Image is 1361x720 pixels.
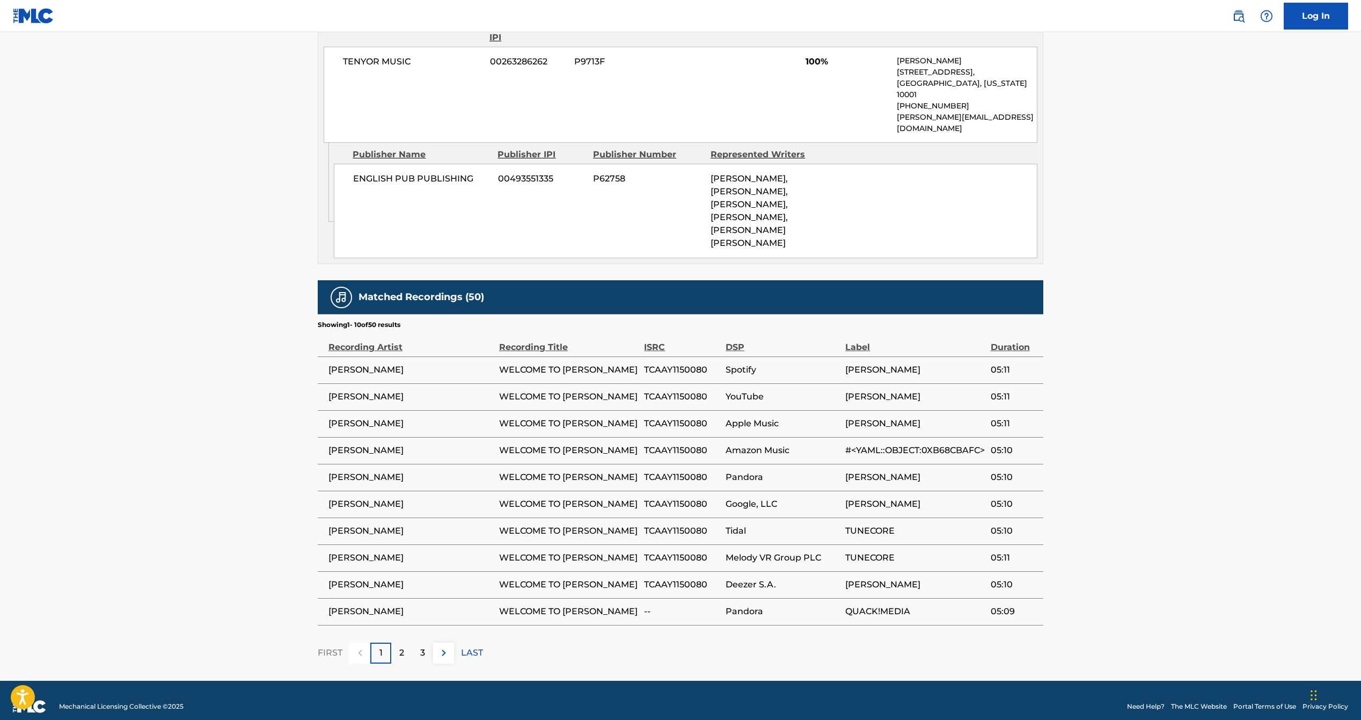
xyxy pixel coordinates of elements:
[644,363,720,376] span: TCAAY1150080
[498,172,585,185] span: 00493551335
[726,498,840,511] span: Google, LLC
[991,498,1038,511] span: 05:10
[499,330,639,354] div: Recording Title
[991,525,1038,537] span: 05:10
[574,55,678,68] span: P9713F
[1284,3,1348,30] a: Log In
[806,55,889,68] span: 100%
[726,444,840,457] span: Amazon Music
[991,551,1038,564] span: 05:11
[499,390,639,403] span: WELCOME TO [PERSON_NAME]
[318,320,400,330] p: Showing 1 - 10 of 50 results
[991,417,1038,430] span: 05:11
[845,578,985,591] span: [PERSON_NAME]
[593,148,703,161] div: Publisher Number
[845,330,985,354] div: Label
[335,291,348,304] img: Matched Recordings
[845,444,985,457] span: #<YAML::OBJECT:0XB68CBAFC>
[59,702,184,711] span: Mechanical Licensing Collective © 2025
[726,417,840,430] span: Apple Music
[353,172,490,185] span: ENGLISH PUB PUBLISHING
[1303,702,1348,711] a: Privacy Policy
[499,444,639,457] span: WELCOME TO [PERSON_NAME]
[726,578,840,591] span: Deezer S.A.
[711,173,788,248] span: [PERSON_NAME], [PERSON_NAME], [PERSON_NAME], [PERSON_NAME], [PERSON_NAME] [PERSON_NAME]
[499,525,639,537] span: WELCOME TO [PERSON_NAME]
[499,471,639,484] span: WELCOME TO [PERSON_NAME]
[845,551,985,564] span: TUNECORE
[991,330,1038,354] div: Duration
[644,578,720,591] span: TCAAY1150080
[490,55,566,68] span: 00263286262
[644,417,720,430] span: TCAAY1150080
[499,578,639,591] span: WELCOME TO [PERSON_NAME]
[499,363,639,376] span: WELCOME TO [PERSON_NAME]
[379,646,383,659] p: 1
[991,578,1038,591] span: 05:10
[845,605,985,618] span: QUACK!MEDIA
[1256,5,1277,27] div: Help
[897,78,1037,100] p: [GEOGRAPHIC_DATA], [US_STATE] 10001
[353,148,489,161] div: Publisher Name
[726,525,840,537] span: Tidal
[726,330,840,354] div: DSP
[644,551,720,564] span: TCAAY1150080
[328,417,494,430] span: [PERSON_NAME]
[358,291,484,303] h5: Matched Recordings (50)
[328,444,494,457] span: [PERSON_NAME]
[897,67,1037,78] p: [STREET_ADDRESS],
[328,498,494,511] span: [PERSON_NAME]
[1233,702,1296,711] a: Portal Terms of Use
[845,363,985,376] span: [PERSON_NAME]
[644,605,720,618] span: --
[328,525,494,537] span: [PERSON_NAME]
[897,100,1037,112] p: [PHONE_NUMBER]
[328,390,494,403] span: [PERSON_NAME]
[726,551,840,564] span: Melody VR Group PLC
[726,390,840,403] span: YouTube
[328,578,494,591] span: [PERSON_NAME]
[897,55,1037,67] p: [PERSON_NAME]
[845,417,985,430] span: [PERSON_NAME]
[328,330,494,354] div: Recording Artist
[845,471,985,484] span: [PERSON_NAME]
[499,551,639,564] span: WELCOME TO [PERSON_NAME]
[499,605,639,618] span: WELCOME TO [PERSON_NAME]
[845,498,985,511] span: [PERSON_NAME]
[726,605,840,618] span: Pandora
[1307,668,1361,720] iframe: Chat Widget
[726,363,840,376] span: Spotify
[644,471,720,484] span: TCAAY1150080
[497,148,585,161] div: Publisher IPI
[1228,5,1249,27] a: Public Search
[420,646,425,659] p: 3
[644,390,720,403] span: TCAAY1150080
[991,363,1038,376] span: 05:11
[644,330,720,354] div: ISRC
[328,471,494,484] span: [PERSON_NAME]
[437,646,450,659] img: right
[343,55,482,68] span: TENYOR MUSIC
[845,525,985,537] span: TUNECORE
[1232,10,1245,23] img: search
[318,646,342,659] p: FIRST
[328,551,494,564] span: [PERSON_NAME]
[13,8,54,24] img: MLC Logo
[991,471,1038,484] span: 05:10
[1260,10,1273,23] img: help
[328,605,494,618] span: [PERSON_NAME]
[1311,679,1317,711] div: Drag
[13,700,46,713] img: logo
[845,390,985,403] span: [PERSON_NAME]
[644,444,720,457] span: TCAAY1150080
[726,471,840,484] span: Pandora
[499,417,639,430] span: WELCOME TO [PERSON_NAME]
[1171,702,1227,711] a: The MLC Website
[991,444,1038,457] span: 05:10
[644,498,720,511] span: TCAAY1150080
[991,605,1038,618] span: 05:09
[1127,702,1165,711] a: Need Help?
[593,172,703,185] span: P62758
[399,646,404,659] p: 2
